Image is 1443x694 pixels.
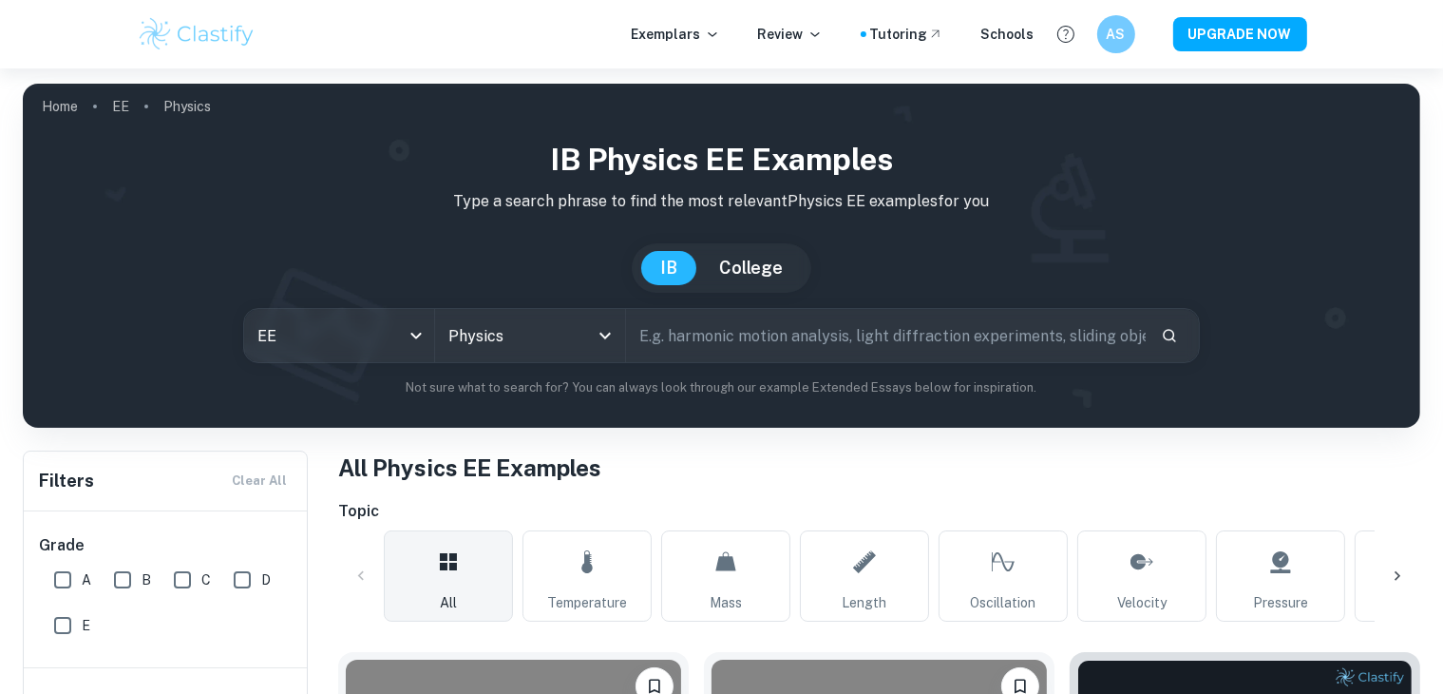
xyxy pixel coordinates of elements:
p: Exemplars [632,24,720,45]
a: Tutoring [870,24,943,45]
button: College [700,251,802,285]
img: profile cover [23,84,1420,428]
p: Physics [163,96,211,117]
a: EE [112,93,129,120]
span: Velocity [1117,592,1167,613]
button: Open [592,322,618,349]
span: A [82,569,91,590]
a: Home [42,93,78,120]
a: Schools [981,24,1035,45]
p: Not sure what to search for? You can always look through our example Extended Essays below for in... [38,378,1405,397]
h1: All Physics EE Examples [338,451,1420,485]
h6: Topic [338,500,1420,523]
span: Length [843,592,887,613]
button: IB [641,251,696,285]
input: E.g. harmonic motion analysis, light diffraction experiments, sliding objects down a ramp... [626,309,1146,362]
button: AS [1097,15,1135,53]
h6: Grade [39,534,294,557]
button: Search [1153,319,1186,352]
div: EE [244,309,434,362]
img: Clastify logo [137,15,257,53]
span: C [201,569,211,590]
span: D [261,569,271,590]
p: Review [758,24,823,45]
p: Type a search phrase to find the most relevant Physics EE examples for you [38,190,1405,213]
h6: AS [1105,24,1127,45]
span: E [82,615,90,636]
span: B [142,569,151,590]
h1: IB Physics EE examples [38,137,1405,183]
button: UPGRADE NOW [1173,17,1307,51]
span: Mass [710,592,742,613]
span: Temperature [547,592,627,613]
h6: Filters [39,468,94,494]
span: Pressure [1253,592,1308,613]
span: All [440,592,457,613]
span: Oscillation [971,592,1036,613]
button: Help and Feedback [1050,18,1082,50]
